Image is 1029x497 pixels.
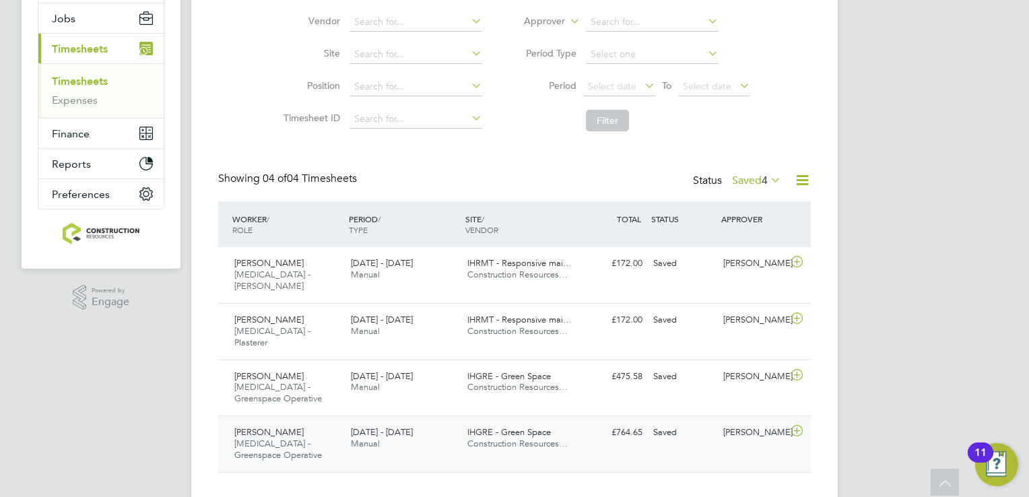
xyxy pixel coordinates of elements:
span: Construction Resources… [467,381,568,393]
span: To [658,77,675,94]
label: Period Type [516,47,576,59]
span: Select date [588,80,636,92]
div: £475.58 [578,366,648,388]
span: [MEDICAL_DATA] - Greenspace Operative [234,381,322,404]
span: Manual [351,381,380,393]
label: Position [279,79,340,92]
span: VENDOR [465,224,498,235]
span: Timesheets [52,42,108,55]
span: Reports [52,158,91,170]
div: Saved [648,366,718,388]
div: [PERSON_NAME] [718,366,788,388]
div: Saved [648,422,718,444]
label: Period [516,79,576,92]
input: Search for... [586,13,719,32]
div: STATUS [648,207,718,231]
span: IHGRE - Green Space [467,426,551,438]
input: Search for... [350,45,482,64]
span: ROLE [232,224,253,235]
div: APPROVER [718,207,788,231]
span: Powered by [92,285,129,296]
input: Search for... [350,77,482,96]
span: [PERSON_NAME] [234,426,304,438]
span: / [378,213,380,224]
div: £172.00 [578,253,648,275]
span: IHGRE - Green Space [467,370,551,382]
div: WORKER [229,207,345,242]
button: Filter [586,110,629,131]
button: Finance [38,119,164,148]
span: [MEDICAL_DATA] - Greenspace Operative [234,438,322,461]
div: [PERSON_NAME] [718,309,788,331]
label: Site [279,47,340,59]
span: Engage [92,296,129,308]
label: Approver [504,15,565,28]
span: / [482,213,484,224]
span: [MEDICAL_DATA] - Plasterer [234,325,310,348]
input: Select one [586,45,719,64]
span: 04 of [263,172,287,185]
div: 11 [974,453,987,470]
span: [MEDICAL_DATA] - [PERSON_NAME] [234,269,310,292]
span: [PERSON_NAME] [234,314,304,325]
div: Showing [218,172,360,186]
span: Finance [52,127,90,140]
label: Saved [732,174,781,187]
span: [PERSON_NAME] [234,370,304,382]
div: [PERSON_NAME] [718,253,788,275]
div: Status [693,172,784,191]
input: Search for... [350,13,482,32]
a: Timesheets [52,75,108,88]
a: Go to home page [38,223,164,244]
div: SITE [462,207,578,242]
span: Preferences [52,188,110,201]
img: construction-resources-logo-retina.png [63,223,140,244]
span: Jobs [52,12,75,25]
a: Powered byEngage [73,285,130,310]
input: Search for... [350,110,482,129]
span: Construction Resources… [467,325,568,337]
span: 04 Timesheets [263,172,357,185]
span: Manual [351,269,380,280]
span: 4 [762,174,768,187]
label: Vendor [279,15,340,27]
a: Expenses [52,94,98,106]
div: PERIOD [345,207,462,242]
span: / [267,213,269,224]
span: [DATE] - [DATE] [351,370,413,382]
span: [DATE] - [DATE] [351,426,413,438]
span: [DATE] - [DATE] [351,314,413,325]
span: Manual [351,325,380,337]
div: Saved [648,253,718,275]
div: £172.00 [578,309,648,331]
span: [PERSON_NAME] [234,257,304,269]
button: Timesheets [38,34,164,63]
span: Construction Resources… [467,438,568,449]
span: [DATE] - [DATE] [351,257,413,269]
div: Timesheets [38,63,164,118]
div: £764.65 [578,422,648,444]
div: Saved [648,309,718,331]
span: Manual [351,438,380,449]
span: Construction Resources… [467,269,568,280]
label: Timesheet ID [279,112,340,124]
button: Open Resource Center, 11 new notifications [975,443,1018,486]
div: [PERSON_NAME] [718,422,788,444]
button: Jobs [38,3,164,33]
span: Select date [683,80,731,92]
button: Preferences [38,179,164,209]
span: IHRMT - Responsive mai… [467,257,572,269]
span: IHRMT - Responsive mai… [467,314,572,325]
span: TYPE [349,224,368,235]
span: TOTAL [617,213,641,224]
button: Reports [38,149,164,178]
